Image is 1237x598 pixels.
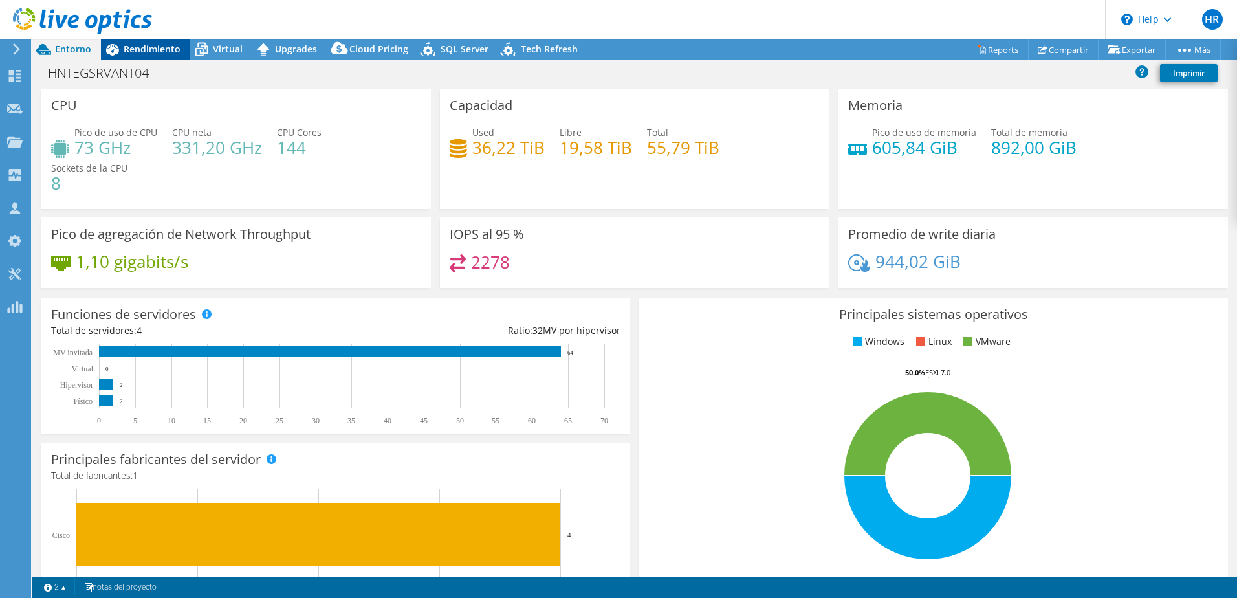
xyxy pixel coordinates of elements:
[960,335,1011,349] li: VMware
[133,416,137,425] text: 5
[991,140,1077,155] h4: 892,00 GiB
[472,126,494,138] span: Used
[600,416,608,425] text: 70
[120,382,123,388] text: 2
[72,364,94,373] text: Virtual
[872,126,976,138] span: Pico de uso de memoria
[925,368,950,377] tspan: ESXi 7.0
[35,579,75,595] a: 2
[441,43,488,55] span: SQL Server
[276,416,283,425] text: 25
[560,140,632,155] h4: 19,58 TiB
[649,307,1218,322] h3: Principales sistemas operativos
[848,227,996,241] h3: Promedio de write diaria
[51,227,311,241] h3: Pico de agregación de Network Throughput
[532,324,543,337] span: 32
[567,349,574,356] text: 64
[564,416,572,425] text: 65
[55,43,91,55] span: Entorno
[52,531,70,540] text: Cisco
[882,575,902,584] tspan: 50.0%
[97,416,101,425] text: 0
[51,469,620,483] h4: Total de fabricantes:
[450,98,512,113] h3: Capacidad
[172,126,212,138] span: CPU neta
[42,66,169,80] h1: HNTEGSRVANT04
[277,140,322,155] h4: 144
[53,348,93,357] text: MV invitada
[51,307,196,322] h3: Funciones de servidores
[647,140,719,155] h4: 55,79 TiB
[848,98,903,113] h3: Memoria
[74,126,157,138] span: Pico de uso de CPU
[74,579,166,595] a: notas del proyecto
[336,324,620,338] div: Ratio: MV por hipervisor
[275,43,317,55] span: Upgrades
[74,397,93,406] tspan: Físico
[1121,14,1133,25] svg: \n
[560,126,582,138] span: Libre
[51,98,77,113] h3: CPU
[472,140,545,155] h4: 36,22 TiB
[492,416,499,425] text: 55
[567,531,571,538] text: 4
[51,176,127,190] h4: 8
[384,416,391,425] text: 40
[76,254,188,269] h4: 1,10 gigabits/s
[875,254,961,269] h4: 944,02 GiB
[74,140,157,155] h4: 73 GHz
[647,126,668,138] span: Total
[120,398,123,404] text: 2
[105,366,109,372] text: 0
[1202,9,1223,30] span: HR
[872,140,976,155] h4: 605,84 GiB
[905,368,925,377] tspan: 50.0%
[347,416,355,425] text: 35
[137,324,142,337] span: 4
[420,416,428,425] text: 45
[849,335,904,349] li: Windows
[124,43,181,55] span: Rendimiento
[312,416,320,425] text: 30
[213,43,243,55] span: Virtual
[521,43,578,55] span: Tech Refresh
[239,416,247,425] text: 20
[991,126,1067,138] span: Total de memoria
[277,126,322,138] span: CPU Cores
[133,469,138,482] span: 1
[913,335,952,349] li: Linux
[902,575,974,584] tspan: Windows Server 2019
[51,324,336,338] div: Total de servidores:
[60,381,93,390] text: Hipervisor
[349,43,408,55] span: Cloud Pricing
[51,452,261,467] h3: Principales fabricantes del servidor
[168,416,175,425] text: 10
[528,416,536,425] text: 60
[1028,39,1099,60] a: Compartir
[1160,64,1218,82] a: Imprimir
[450,227,524,241] h3: IOPS al 95 %
[1098,39,1166,60] a: Exportar
[967,39,1029,60] a: Reports
[172,140,262,155] h4: 331,20 GHz
[471,255,510,269] h4: 2278
[1165,39,1221,60] a: Más
[203,416,211,425] text: 15
[456,416,464,425] text: 50
[51,162,127,174] span: Sockets de la CPU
